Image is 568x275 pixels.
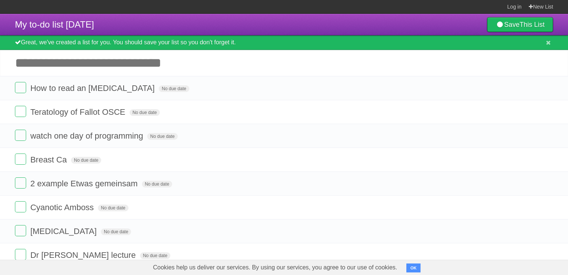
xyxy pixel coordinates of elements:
[146,260,405,275] span: Cookies help us deliver our services. By using our services, you agree to our use of cookies.
[15,177,26,189] label: Done
[101,228,131,235] span: No due date
[15,130,26,141] label: Done
[30,131,145,140] span: watch one day of programming
[487,17,553,32] a: SaveThis List
[15,19,94,29] span: My to-do list [DATE]
[130,109,160,116] span: No due date
[15,201,26,212] label: Done
[15,106,26,117] label: Done
[30,83,156,93] span: How to read an [MEDICAL_DATA]
[71,157,101,164] span: No due date
[98,205,128,211] span: No due date
[30,250,137,260] span: Dr [PERSON_NAME] lecture
[30,227,99,236] span: [MEDICAL_DATA]
[30,179,139,188] span: 2 example Etwas gemeinsam
[519,21,544,28] b: This List
[30,107,127,117] span: Teratology of Fallot OSCE
[406,263,421,272] button: OK
[159,85,189,92] span: No due date
[142,181,172,187] span: No due date
[15,82,26,93] label: Done
[15,154,26,165] label: Done
[15,225,26,236] label: Done
[147,133,177,140] span: No due date
[30,203,96,212] span: Cyanotic Amboss
[30,155,69,164] span: Breast Ca
[15,249,26,260] label: Done
[140,252,170,259] span: No due date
